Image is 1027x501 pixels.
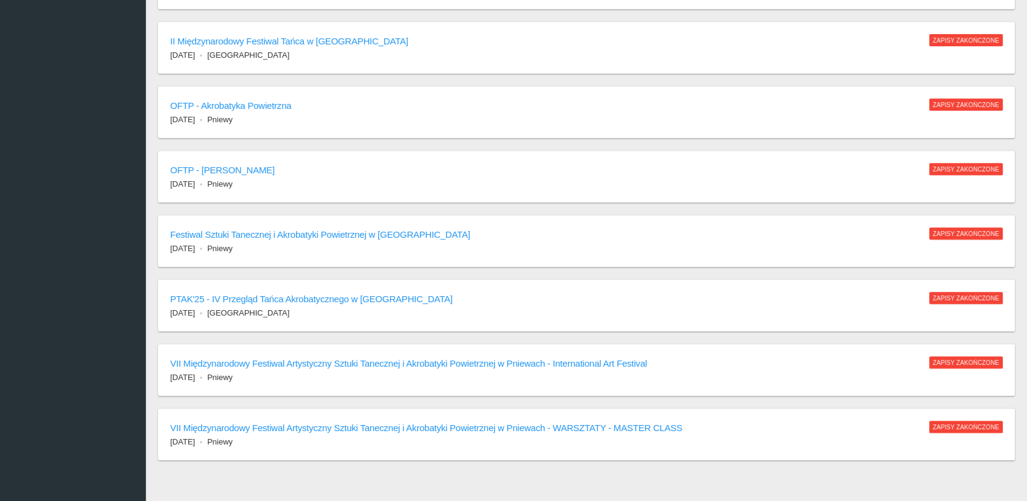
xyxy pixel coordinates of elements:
[170,98,917,112] h6: OFTP - Akrobatyka Powietrzna
[170,178,207,190] li: [DATE]
[207,371,233,384] li: Pniewy
[170,34,917,48] h6: II Międzynarodowy Festiwal Tańca w [GEOGRAPHIC_DATA]
[170,371,207,384] li: [DATE]
[207,178,233,190] li: Pniewy
[170,307,207,319] li: [DATE]
[207,243,233,255] li: Pniewy
[170,356,917,370] h6: VII Międzynarodowy Festiwal Artystyczny Sztuki Tanecznej i Akrobatyki Powietrznej w Pniewach - In...
[170,421,917,435] h6: VII Międzynarodowy Festiwal Artystyczny Sztuki Tanecznej i Akrobatyki Powietrznej w Pniewach - WA...
[207,49,289,61] li: [GEOGRAPHIC_DATA]
[929,356,1003,368] span: Zapisy zakończone
[170,114,207,126] li: [DATE]
[207,436,233,448] li: Pniewy
[929,34,1003,46] span: Zapisy zakończone
[929,98,1003,111] span: Zapisy zakończone
[170,227,917,241] h6: Festiwal Sztuki Tanecznej i Akrobatyki Powietrznej w [GEOGRAPHIC_DATA]
[207,114,233,126] li: Pniewy
[207,307,289,319] li: [GEOGRAPHIC_DATA]
[929,421,1003,433] span: Zapisy zakończone
[929,227,1003,240] span: Zapisy zakończone
[170,163,917,177] h6: OFTP - [PERSON_NAME]
[929,163,1003,175] span: Zapisy zakończone
[170,49,207,61] li: [DATE]
[929,292,1003,304] span: Zapisy zakończone
[170,243,207,255] li: [DATE]
[170,292,917,306] h6: PTAK'25 - IV Przegląd Tańca Akrobatycznego w [GEOGRAPHIC_DATA]
[170,436,207,448] li: [DATE]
